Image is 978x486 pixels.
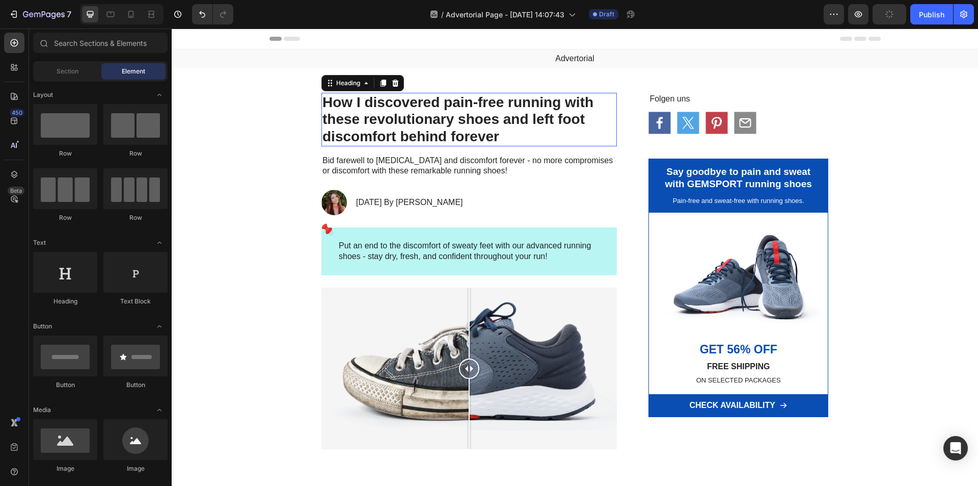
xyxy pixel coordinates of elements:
[4,4,76,24] button: 7
[919,9,944,20] div: Publish
[441,9,444,20] span: /
[192,4,233,24] div: Undo/Redo
[67,8,71,20] p: 7
[33,90,53,99] span: Layout
[599,10,614,19] span: Draft
[33,322,52,331] span: Button
[167,212,428,234] p: Put an end to the discomfort of sweaty feet with our advanced running shoes - stay dry, fresh, an...
[486,348,647,356] p: ON SELECTED PACKAGES
[943,436,968,461] div: Open Intercom Messenger
[172,29,978,451] iframe: Design area
[33,149,97,158] div: Row
[33,238,46,247] span: Text
[151,402,168,418] span: Toggle open
[486,314,647,329] p: GET 56% OFF
[477,184,656,306] img: gempages_432750572815254551-8481bf46-af7d-4a13-9439-a0abb1e822a0.png
[103,464,168,473] div: Image
[151,318,168,335] span: Toggle open
[33,380,97,390] div: Button
[477,366,657,389] a: CHECK AVAILABILITY
[33,297,97,306] div: Heading
[486,168,647,177] p: Pain-free and sweat-free with running shoes.
[103,149,168,158] div: Row
[184,169,291,180] p: [DATE] By [PERSON_NAME]
[33,213,97,222] div: Row
[8,187,24,195] div: Beta
[151,87,168,103] span: Toggle open
[446,9,564,20] span: Advertorial Page - [DATE] 14:07:43
[10,109,24,117] div: 450
[33,33,168,53] input: Search Sections & Elements
[103,297,168,306] div: Text Block
[485,136,648,163] h2: Say goodbye to pain and sweat with GEMSPORT running shoes
[122,67,145,76] span: Element
[486,333,647,344] p: FREE SHIPPING
[33,464,97,473] div: Image
[57,67,78,76] span: Section
[478,65,656,76] p: Folgen uns
[103,213,168,222] div: Row
[910,4,953,24] button: Publish
[518,372,604,382] div: CHECK AVAILABILITY
[151,235,168,251] span: Toggle open
[103,380,168,390] div: Button
[33,405,51,415] span: Media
